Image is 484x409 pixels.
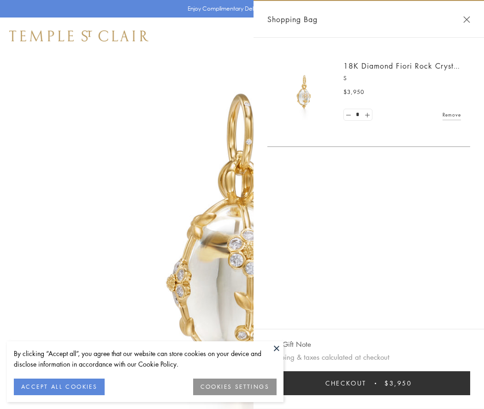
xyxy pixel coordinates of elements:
button: COOKIES SETTINGS [193,379,277,395]
span: Shopping Bag [267,13,318,25]
button: Close Shopping Bag [463,16,470,23]
img: Temple St. Clair [9,30,148,41]
span: Checkout [325,378,366,388]
a: Set quantity to 2 [362,109,372,121]
a: Set quantity to 0 [344,109,353,121]
button: ACCEPT ALL COOKIES [14,379,105,395]
a: Remove [443,110,461,120]
span: $3,950 [384,378,412,388]
button: Add Gift Note [267,339,311,350]
p: S [343,74,461,83]
p: Enjoy Complimentary Delivery & Returns [188,4,292,13]
p: Shipping & taxes calculated at checkout [267,351,470,363]
span: $3,950 [343,88,364,97]
div: By clicking “Accept all”, you agree that our website can store cookies on your device and disclos... [14,348,277,369]
button: Checkout $3,950 [267,371,470,395]
img: P51889-E11FIORI [277,64,332,120]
